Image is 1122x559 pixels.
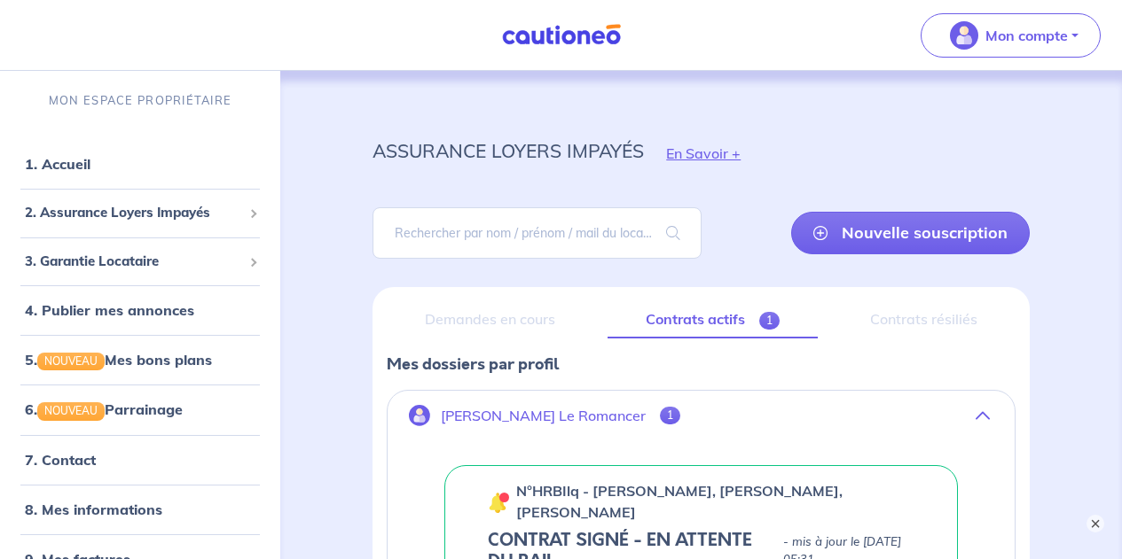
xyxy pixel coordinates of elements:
button: × [1087,515,1104,532]
a: Nouvelle souscription [791,212,1030,254]
div: 3. Garantie Locataire [7,245,273,279]
p: [PERSON_NAME] Le Romancer [441,408,646,424]
a: 6.NOUVEAUParrainage [25,400,183,418]
a: Contrats actifs1 [608,301,818,338]
span: 3. Garantie Locataire [25,252,242,272]
p: MON ESPACE PROPRIÉTAIRE [49,92,231,109]
a: 5.NOUVEAUMes bons plans [25,351,212,369]
button: [PERSON_NAME] Le Romancer1 [388,394,1015,437]
img: Cautioneo [495,24,628,46]
span: 1 [759,312,780,330]
a: 1. Accueil [25,155,90,173]
button: En Savoir + [644,128,763,179]
div: 2. Assurance Loyers Impayés [7,196,273,230]
span: 1 [660,407,680,424]
div: 7. Contact [7,442,273,477]
div: 5.NOUVEAUMes bons plans [7,342,273,377]
a: 7. Contact [25,451,96,469]
div: 6.NOUVEAUParrainage [7,392,273,427]
p: Mon compte [985,25,1068,46]
button: illu_account_valid_menu.svgMon compte [921,13,1101,58]
input: Rechercher par nom / prénom / mail du locataire [373,207,701,259]
img: illu_account.svg [409,405,430,426]
span: search [645,208,702,258]
p: n°HRBIlq - [PERSON_NAME], [PERSON_NAME], [PERSON_NAME] [516,480,914,523]
div: 4. Publier mes annonces [7,292,273,328]
p: Mes dossiers par profil [387,353,1016,376]
p: assurance loyers impayés [373,135,644,167]
a: 4. Publier mes annonces [25,301,194,319]
span: 2. Assurance Loyers Impayés [25,203,242,223]
img: illu_account_valid_menu.svg [950,21,978,50]
div: 1. Accueil [7,146,273,182]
